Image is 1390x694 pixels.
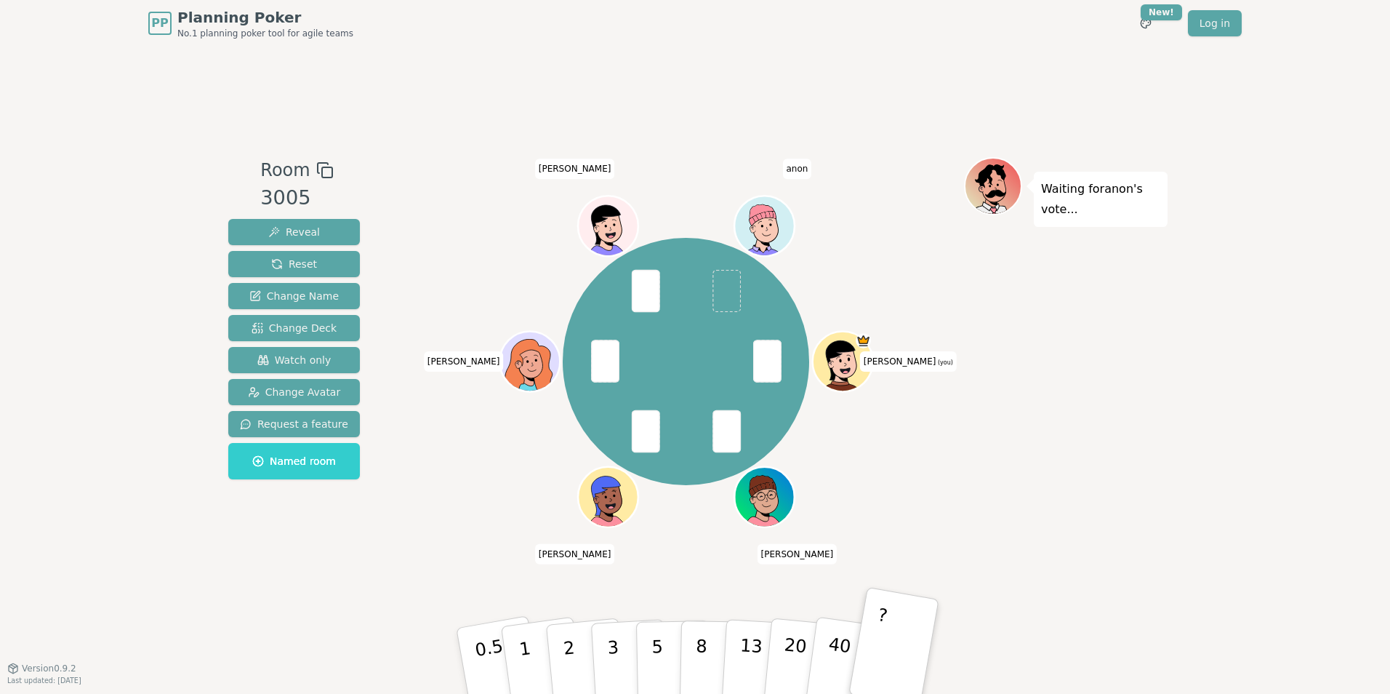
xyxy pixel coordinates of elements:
[1188,10,1242,36] a: Log in
[758,544,837,565] span: Click to change your name
[535,544,615,565] span: Click to change your name
[148,7,353,39] a: PPPlanning PokerNo.1 planning poker tool for agile teams
[228,315,360,341] button: Change Deck
[22,663,76,674] span: Version 0.9.2
[252,321,337,335] span: Change Deck
[248,385,341,399] span: Change Avatar
[1041,179,1160,220] p: Waiting for anon 's vote...
[936,359,953,366] span: (you)
[867,605,889,684] p: ?
[228,443,360,479] button: Named room
[260,183,333,213] div: 3005
[177,28,353,39] span: No.1 planning poker tool for agile teams
[257,353,332,367] span: Watch only
[228,379,360,405] button: Change Avatar
[1133,10,1159,36] button: New!
[228,283,360,309] button: Change Name
[860,351,957,372] span: Click to change your name
[228,219,360,245] button: Reveal
[228,411,360,437] button: Request a feature
[856,333,871,348] span: Brendan is the host
[177,7,353,28] span: Planning Poker
[1141,4,1182,20] div: New!
[240,417,348,431] span: Request a feature
[814,333,871,390] button: Click to change your avatar
[268,225,320,239] span: Reveal
[535,159,615,179] span: Click to change your name
[782,159,811,179] span: Click to change your name
[228,251,360,277] button: Reset
[7,663,76,674] button: Version0.9.2
[271,257,317,271] span: Reset
[252,454,336,468] span: Named room
[249,289,339,303] span: Change Name
[260,157,310,183] span: Room
[424,351,504,372] span: Click to change your name
[228,347,360,373] button: Watch only
[151,15,168,32] span: PP
[7,677,81,685] span: Last updated: [DATE]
